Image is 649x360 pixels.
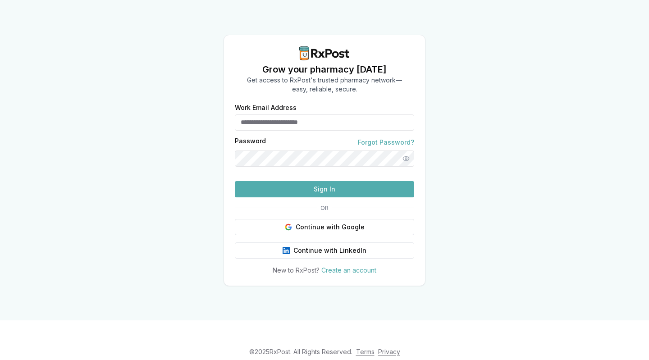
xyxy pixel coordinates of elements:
img: LinkedIn [283,247,290,254]
img: Google [285,223,292,231]
label: Password [235,138,266,147]
button: Sign In [235,181,414,197]
a: Create an account [321,266,376,274]
button: Continue with Google [235,219,414,235]
a: Terms [356,348,375,355]
img: RxPost Logo [296,46,353,60]
span: New to RxPost? [273,266,320,274]
h1: Grow your pharmacy [DATE] [247,63,402,76]
button: Show password [398,150,414,167]
a: Forgot Password? [358,138,414,147]
label: Work Email Address [235,105,414,111]
button: Continue with LinkedIn [235,242,414,259]
a: Privacy [378,348,400,355]
p: Get access to RxPost's trusted pharmacy network— easy, reliable, secure. [247,76,402,94]
span: OR [317,205,332,212]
